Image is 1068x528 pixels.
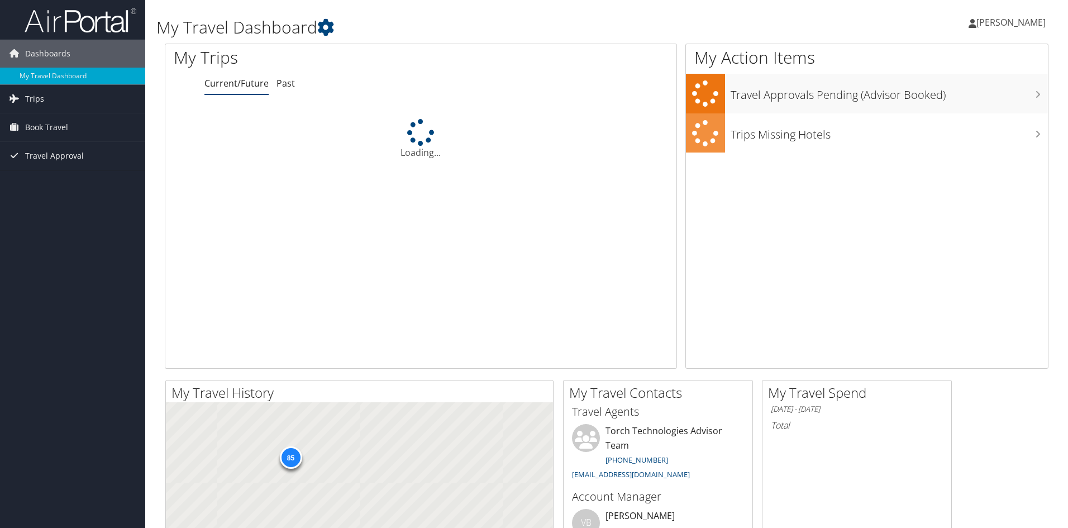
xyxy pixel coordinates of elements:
[731,82,1048,103] h3: Travel Approvals Pending (Advisor Booked)
[25,142,84,170] span: Travel Approval
[171,383,553,402] h2: My Travel History
[165,119,676,159] div: Loading...
[276,77,295,89] a: Past
[25,113,68,141] span: Book Travel
[572,489,744,505] h3: Account Manager
[25,85,44,113] span: Trips
[768,383,951,402] h2: My Travel Spend
[204,77,269,89] a: Current/Future
[686,74,1048,113] a: Travel Approvals Pending (Advisor Booked)
[771,419,943,431] h6: Total
[731,121,1048,142] h3: Trips Missing Hotels
[969,6,1057,39] a: [PERSON_NAME]
[686,113,1048,153] a: Trips Missing Hotels
[572,404,744,420] h3: Travel Agents
[566,424,750,484] li: Torch Technologies Advisor Team
[572,469,690,479] a: [EMAIL_ADDRESS][DOMAIN_NAME]
[686,46,1048,69] h1: My Action Items
[569,383,752,402] h2: My Travel Contacts
[25,7,136,34] img: airportal-logo.png
[771,404,943,415] h6: [DATE] - [DATE]
[605,455,668,465] a: [PHONE_NUMBER]
[174,46,455,69] h1: My Trips
[279,446,302,468] div: 85
[976,16,1046,28] span: [PERSON_NAME]
[25,40,70,68] span: Dashboards
[156,16,757,39] h1: My Travel Dashboard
